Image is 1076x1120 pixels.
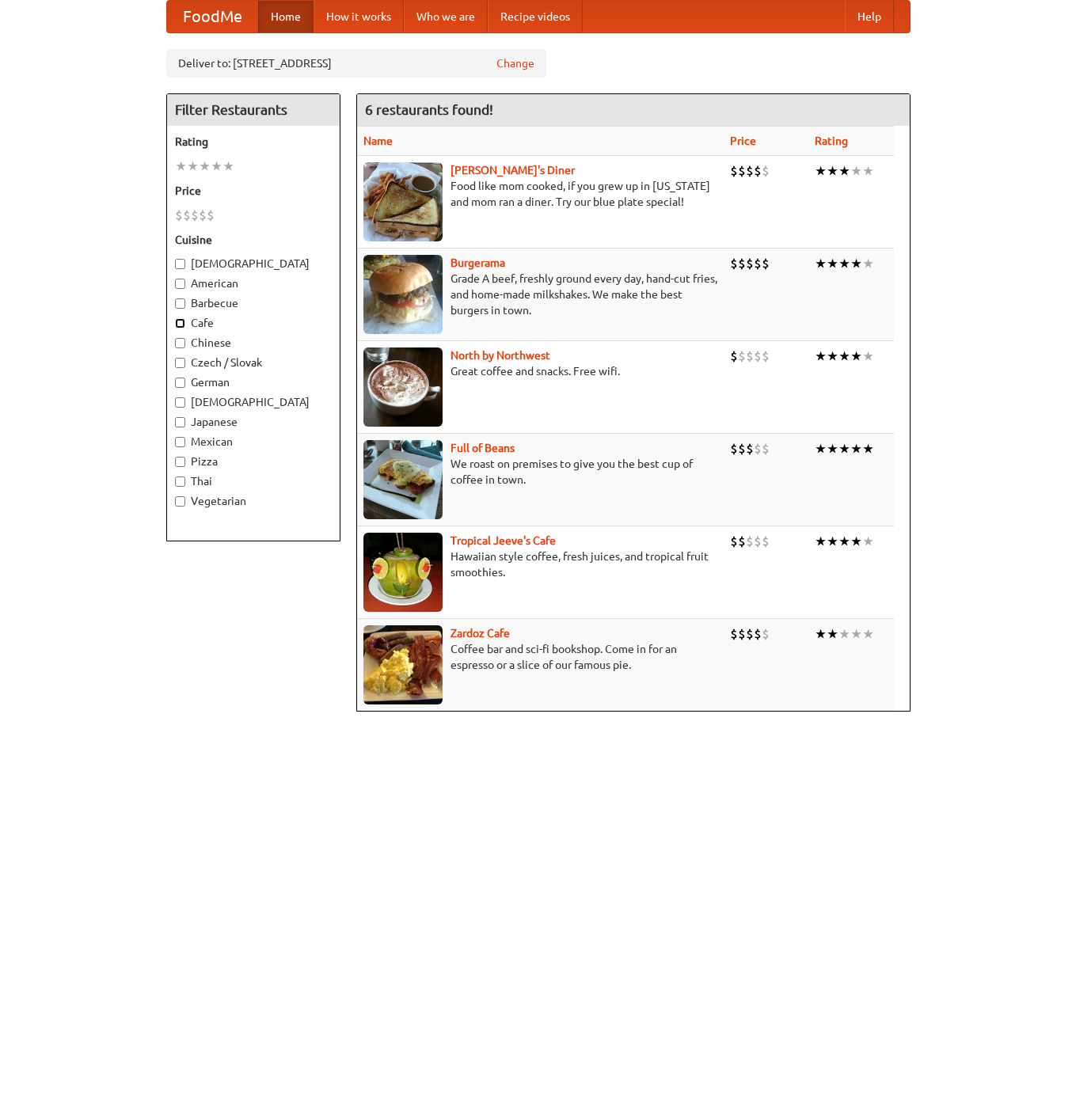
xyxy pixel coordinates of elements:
[175,207,183,224] li: $
[166,49,546,78] div: Deliver to: [STREET_ADDRESS]
[211,158,222,175] li: ★
[862,440,874,457] li: ★
[175,158,187,175] li: ★
[199,207,207,224] li: $
[175,335,332,351] label: Chinese
[175,496,185,507] input: Vegetarian
[314,1,404,32] a: How it works
[762,625,770,643] li: $
[363,271,717,318] p: Grade A beef, freshly ground every day, hand-cut fries, and home-made milkshakes. We make the bes...
[363,347,443,427] img: north.jpg
[762,347,770,365] li: $
[862,255,874,272] li: ★
[730,440,738,457] li: $
[862,347,874,365] li: ★
[363,533,443,612] img: jeeves.jpg
[730,135,756,147] a: Price
[404,1,488,32] a: Who we are
[167,94,340,126] h4: Filter Restaurants
[175,378,185,388] input: German
[363,625,443,704] img: zardoz.jpg
[850,255,862,272] li: ★
[258,1,314,32] a: Home
[363,456,717,488] p: We roast on premises to give you the best cup of coffee in town.
[175,374,332,390] label: German
[363,549,717,580] p: Hawaiian style coffee, fresh juices, and tropical fruit smoothies.
[175,454,332,469] label: Pizza
[762,533,770,550] li: $
[838,440,850,457] li: ★
[730,625,738,643] li: $
[451,627,510,640] a: Zardoz Cafe
[838,533,850,550] li: ★
[746,255,754,272] li: $
[738,440,746,457] li: $
[762,440,770,457] li: $
[175,414,332,430] label: Japanese
[175,134,332,150] h5: Rating
[175,457,185,467] input: Pizza
[451,534,556,547] a: Tropical Jeeve's Cafe
[738,347,746,365] li: $
[862,162,874,180] li: ★
[738,625,746,643] li: $
[175,437,185,447] input: Mexican
[175,295,332,311] label: Barbecue
[827,440,838,457] li: ★
[199,158,211,175] li: ★
[730,533,738,550] li: $
[815,625,827,643] li: ★
[754,625,762,643] li: $
[451,349,550,362] b: North by Northwest
[175,315,332,331] label: Cafe
[175,397,185,408] input: [DEMOGRAPHIC_DATA]
[738,255,746,272] li: $
[183,207,191,224] li: $
[363,178,717,210] p: Food like mom cooked, if you grew up in [US_STATE] and mom ran a diner. Try our blue plate special!
[838,162,850,180] li: ★
[815,162,827,180] li: ★
[496,55,534,71] a: Change
[838,255,850,272] li: ★
[754,347,762,365] li: $
[762,255,770,272] li: $
[175,355,332,370] label: Czech / Slovak
[451,442,515,454] a: Full of Beans
[838,347,850,365] li: ★
[363,255,443,334] img: burgerama.jpg
[175,493,332,509] label: Vegetarian
[451,256,505,269] a: Burgerama
[838,625,850,643] li: ★
[363,162,443,241] img: sallys.jpg
[850,347,862,365] li: ★
[746,533,754,550] li: $
[175,256,332,271] label: [DEMOGRAPHIC_DATA]
[730,162,738,180] li: $
[175,476,185,487] input: Thai
[175,259,185,269] input: [DEMOGRAPHIC_DATA]
[827,347,838,365] li: ★
[175,298,185,309] input: Barbecue
[175,338,185,348] input: Chinese
[862,533,874,550] li: ★
[754,533,762,550] li: $
[815,255,827,272] li: ★
[815,135,848,147] a: Rating
[827,255,838,272] li: ★
[730,255,738,272] li: $
[167,1,258,32] a: FoodMe
[175,275,332,291] label: American
[850,533,862,550] li: ★
[451,164,575,177] a: [PERSON_NAME]'s Diner
[175,279,185,289] input: American
[762,162,770,180] li: $
[175,183,332,199] h5: Price
[363,135,393,147] a: Name
[827,162,838,180] li: ★
[175,473,332,489] label: Thai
